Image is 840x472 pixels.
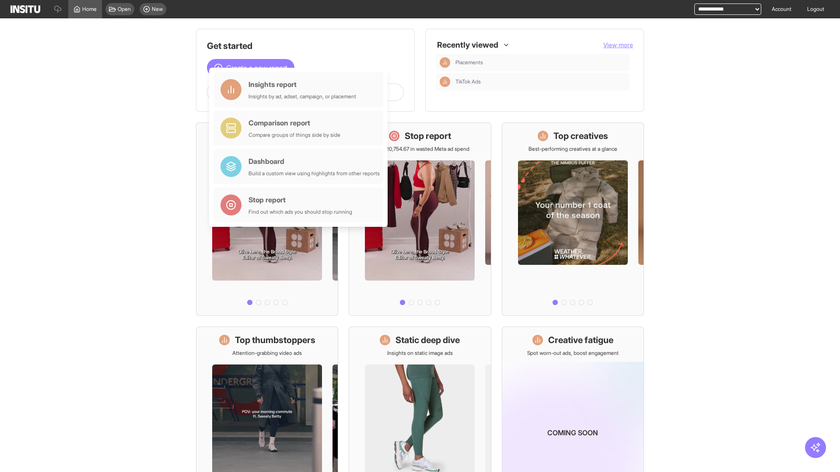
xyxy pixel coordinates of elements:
[455,59,626,66] span: Placements
[455,59,483,66] span: Placements
[248,194,352,205] div: Stop report
[395,334,460,346] h1: Static deep dive
[118,6,131,13] span: Open
[528,146,617,153] p: Best-performing creatives at a glance
[405,130,451,142] h1: Stop report
[248,170,380,177] div: Build a custom view using highlights from other reports
[248,208,352,215] div: Find out which ads you should stop running
[152,6,163,13] span: New
[248,156,380,167] div: Dashboard
[440,57,450,68] div: Insights
[226,62,287,73] span: Create a new report
[502,122,644,316] a: Top creativesBest-performing creatives at a glance
[207,59,294,76] button: Create a new report
[370,146,469,153] p: Save £20,754.67 in wasted Meta ad spend
[455,78,481,85] span: TikTok Ads
[248,132,340,139] div: Compare groups of things side by side
[82,6,97,13] span: Home
[603,41,633,49] button: View more
[235,334,315,346] h1: Top thumbstoppers
[248,93,356,100] div: Insights by ad, adset, campaign, or placement
[207,40,404,52] h1: Get started
[553,130,608,142] h1: Top creatives
[248,79,356,90] div: Insights report
[455,78,626,85] span: TikTok Ads
[196,122,338,316] a: What's live nowSee all active ads instantly
[349,122,491,316] a: Stop reportSave £20,754.67 in wasted Meta ad spend
[248,118,340,128] div: Comparison report
[440,76,450,87] div: Insights
[387,350,453,357] p: Insights on static image ads
[10,5,40,13] img: Logo
[232,350,302,357] p: Attention-grabbing video ads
